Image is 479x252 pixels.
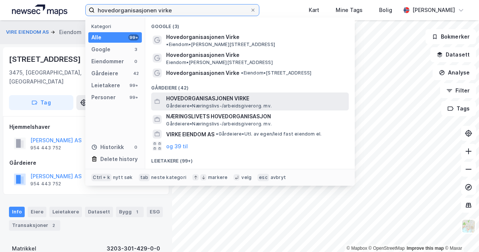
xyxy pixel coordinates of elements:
div: 0 [133,144,139,150]
div: 954 443 752 [30,145,61,151]
span: Gårdeiere • Næringslivs-/arbeidsgiverorg. mv. [166,121,272,127]
div: 99+ [128,94,139,100]
span: • [166,42,168,47]
div: Kategori [91,24,142,29]
div: 954 443 752 [30,181,61,187]
span: VIRKE EIENDOM AS [166,130,214,139]
div: ESG [147,207,163,217]
span: • [241,70,243,76]
div: 42 [133,70,139,76]
div: 99+ [128,82,139,88]
button: Bokmerker [425,29,476,44]
div: markere [208,174,228,180]
span: HOVEDORGANISASJONEN VIRKE [166,167,346,176]
div: Historikk [91,143,124,152]
div: Transaksjoner [9,220,60,231]
div: Delete history [100,155,138,164]
span: Hovedorganisasjonen Virke [166,33,239,42]
div: avbryt [271,174,286,180]
div: Leietakere [91,81,120,90]
span: Gårdeiere • Næringslivs-/arbeidsgiverorg. mv. [166,103,272,109]
div: 1 [133,208,141,216]
div: [PERSON_NAME] [412,6,455,15]
div: 3475, [GEOGRAPHIC_DATA], [GEOGRAPHIC_DATA] [9,68,126,86]
button: Tags [441,101,476,116]
div: Eiendommer [91,57,124,66]
a: OpenStreetMap [369,246,405,251]
button: Analyse [433,65,476,80]
span: Eiendom • [STREET_ADDRESS] [241,70,311,76]
div: 0 [133,58,139,64]
a: Improve this map [407,246,444,251]
div: esc [257,174,269,181]
button: Filter [440,83,476,98]
div: Info [9,207,25,217]
div: 3 [133,46,139,52]
div: Gårdeiere [91,69,118,78]
a: Mapbox [347,246,367,251]
button: Tag [9,95,73,110]
div: Google [91,45,110,54]
span: Eiendom • [PERSON_NAME][STREET_ADDRESS] [166,42,275,48]
div: Bolig [379,6,392,15]
input: Søk på adresse, matrikkel, gårdeiere, leietakere eller personer [95,4,250,16]
div: Kart [309,6,319,15]
div: 2 [50,222,57,229]
button: Datasett [430,47,476,62]
div: [STREET_ADDRESS] [9,53,82,65]
div: Mine Tags [336,6,363,15]
div: Datasett [85,207,113,217]
div: Gårdeiere (42) [145,79,355,92]
div: Leietakere (99+) [145,152,355,166]
div: Gårdeiere [9,158,163,167]
img: logo.a4113a55bc3d86da70a041830d287a7e.svg [12,4,67,16]
div: nytt søk [113,174,133,180]
div: Leietakere [49,207,82,217]
div: velg [241,174,251,180]
button: VIRE EIENDOM AS [6,28,51,36]
button: og 39 til [166,142,188,151]
span: Hovedorganisasjonen Virke [166,51,346,60]
span: NÆRINGSLIVETS HOVEDORGANISASJON [166,112,346,121]
iframe: Chat Widget [442,216,479,252]
div: Ctrl + k [91,174,112,181]
div: Personer [91,93,116,102]
div: Bygg [116,207,144,217]
span: • [216,131,218,137]
div: 99+ [128,34,139,40]
span: Gårdeiere • Utl. av egen/leid fast eiendom el. [216,131,321,137]
div: Eiendom [59,28,82,37]
div: Google (3) [145,18,355,31]
div: Eiere [28,207,46,217]
span: HOVEDORGANISASJONEN VIRKE [166,94,346,103]
div: neste kategori [151,174,186,180]
span: Eiendom • [PERSON_NAME][STREET_ADDRESS] [166,60,272,66]
div: Hjemmelshaver [9,122,163,131]
span: Hovedorganisasjonen Virke [166,69,239,78]
div: tab [139,174,150,181]
div: Alle [91,33,101,42]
